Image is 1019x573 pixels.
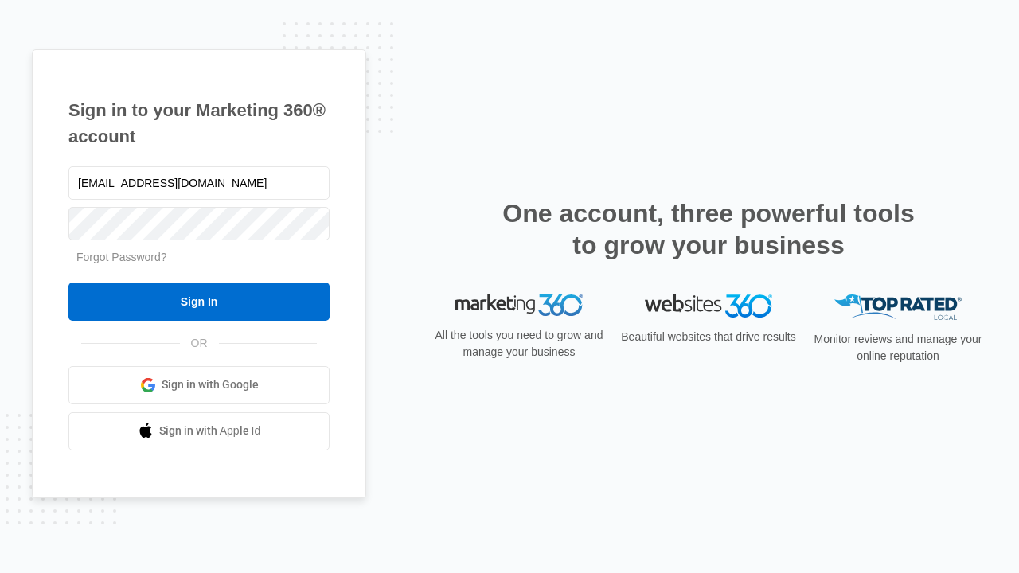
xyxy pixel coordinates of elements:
[180,335,219,352] span: OR
[430,327,608,361] p: All the tools you need to grow and manage your business
[645,294,772,318] img: Websites 360
[159,423,261,439] span: Sign in with Apple Id
[162,376,259,393] span: Sign in with Google
[68,366,330,404] a: Sign in with Google
[68,166,330,200] input: Email
[809,331,987,364] p: Monitor reviews and manage your online reputation
[68,283,330,321] input: Sign In
[498,197,919,261] h2: One account, three powerful tools to grow your business
[76,251,167,263] a: Forgot Password?
[68,97,330,150] h1: Sign in to your Marketing 360® account
[68,412,330,450] a: Sign in with Apple Id
[834,294,962,321] img: Top Rated Local
[619,329,798,345] p: Beautiful websites that drive results
[455,294,583,317] img: Marketing 360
